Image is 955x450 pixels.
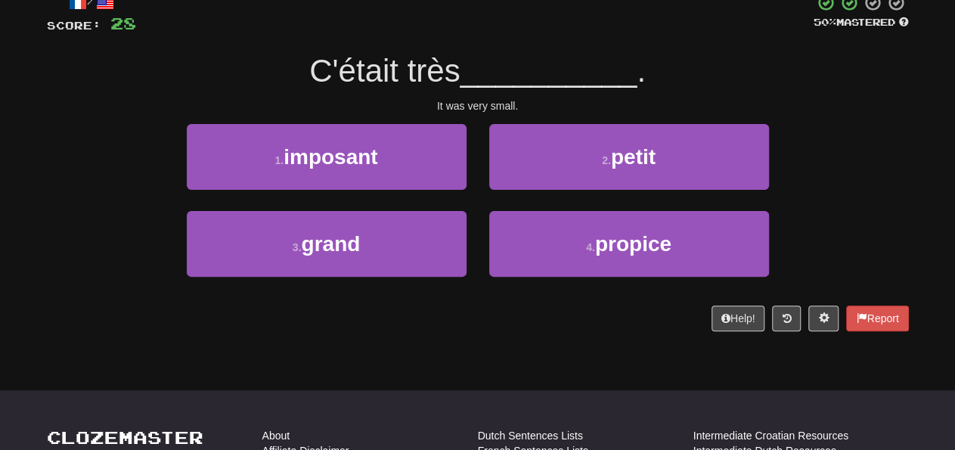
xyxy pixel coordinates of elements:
[262,428,290,443] a: About
[47,428,203,447] a: Clozemaster
[693,428,848,443] a: Intermediate Croatian Resources
[110,14,136,33] span: 28
[187,124,467,190] button: 1.imposant
[772,306,801,331] button: Round history (alt+y)
[47,19,101,32] span: Score:
[814,16,909,29] div: Mastered
[301,232,360,256] span: grand
[489,211,769,277] button: 4.propice
[814,16,836,28] span: 50 %
[595,232,671,256] span: propice
[846,306,908,331] button: Report
[489,124,769,190] button: 2.petit
[47,98,909,113] div: It was very small.
[284,145,377,169] span: imposant
[602,154,611,166] small: 2 .
[187,211,467,277] button: 3.grand
[712,306,765,331] button: Help!
[611,145,656,169] span: petit
[460,53,637,88] span: __________
[637,53,646,88] span: .
[586,241,595,253] small: 4 .
[274,154,284,166] small: 1 .
[293,241,302,253] small: 3 .
[309,53,460,88] span: C'était très
[478,428,583,443] a: Dutch Sentences Lists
